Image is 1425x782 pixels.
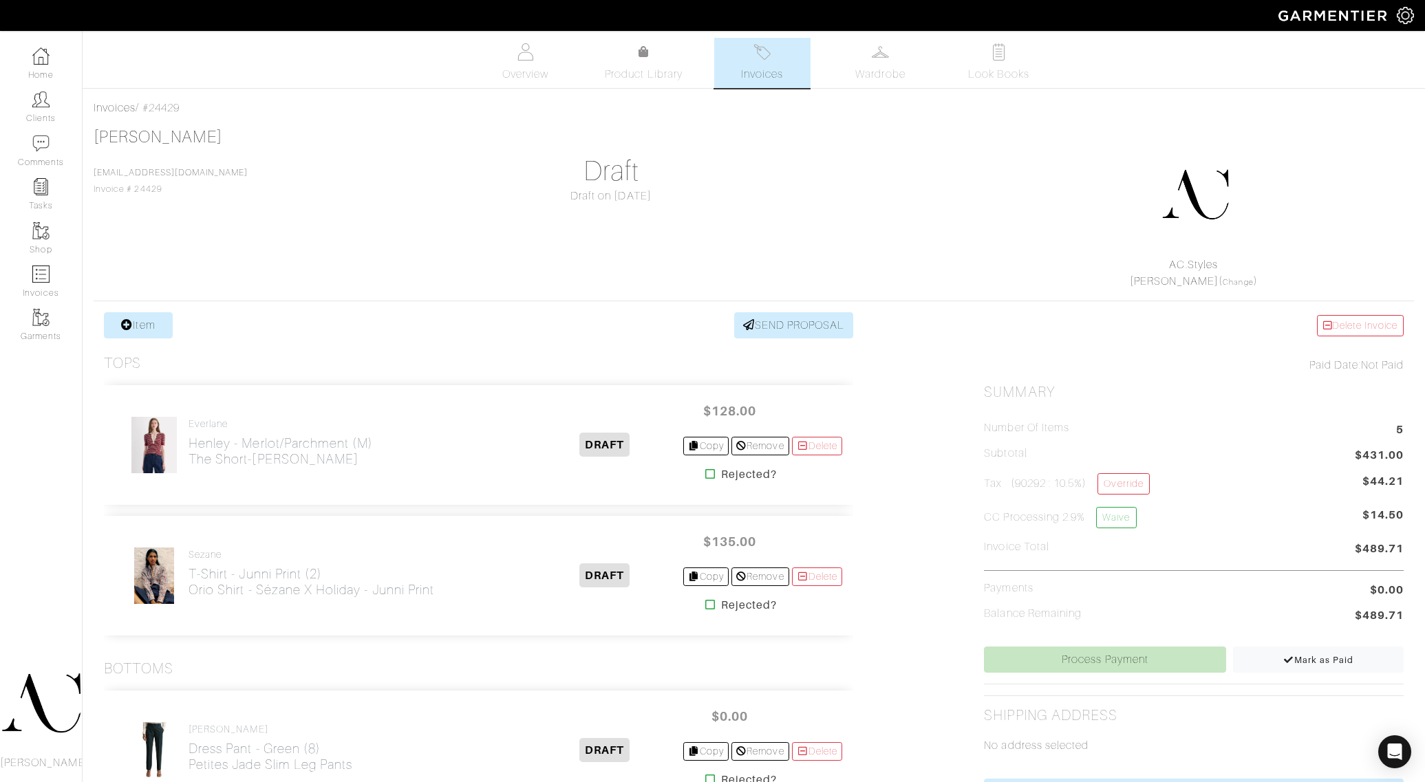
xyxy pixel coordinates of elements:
[32,91,50,108] img: clients-icon-6bae9207a08558b7cb47a8932f037763ab4055f8c8b6bfacd5dc20c3e0201464.png
[1096,507,1136,528] a: Waive
[721,597,777,613] strong: Rejected?
[792,437,843,455] a: Delete
[731,567,789,586] a: Remove
[1355,447,1404,466] span: $431.00
[721,466,777,483] strong: Rejected?
[989,257,1397,290] div: ( )
[984,607,1082,620] h5: Balance Remaining
[753,43,771,61] img: orders-27d20c2124de7fd6de4e0e44c1d41de31381a507db9b33961299e4e07d508b8c.svg
[792,567,843,586] a: Delete
[1396,422,1404,440] span: 5
[1283,655,1354,665] span: Mark as Paid
[189,549,434,598] a: Sezane T-Shirt - Junni Print (2)Orio Shirt - Sézane x Holiday - Junni Print
[1169,259,1217,271] a: AC.Styles
[984,422,1069,435] h5: Number of Items
[990,43,1007,61] img: todo-9ac3debb85659649dc8f770b8b6100bb5dab4b48dedcbae339e5042a72dfd3cc.svg
[94,102,136,114] a: Invoices
[502,66,548,83] span: Overview
[133,547,175,605] img: 3WihiFiqMDrbr5ZQYkKSMi2g
[94,100,1414,116] div: / #24429
[1161,160,1230,229] img: DupYt8CPKc6sZyAt3svX5Z74.png
[94,128,222,146] a: [PERSON_NAME]
[1397,7,1414,24] img: gear-icon-white-bd11855cb880d31180b6d7d6211b90ccbf57a29d726f0c71d8c61bd08dd39cc2.png
[1355,541,1404,559] span: $489.71
[189,435,373,467] h2: Henley - Merlot/Parchment (M) The Short-[PERSON_NAME]
[401,155,821,188] h1: Draft
[32,47,50,65] img: dashboard-icon-dbcd8f5a0b271acd01030246c82b418ddd0df26cd7fceb0bd07c9910d44c42f6.png
[1097,473,1149,495] a: Override
[189,566,434,598] h2: T-Shirt - Junni Print (2) Orio Shirt - Sézane x Holiday - Junni Print
[984,541,1049,554] h5: Invoice Total
[683,567,729,586] a: Copy
[94,168,248,177] a: [EMAIL_ADDRESS][DOMAIN_NAME]
[32,309,50,326] img: garments-icon-b7da505a4dc4fd61783c78ac3ca0ef83fa9d6f193b1c9dc38574b1d14d53ca28.png
[984,384,1404,401] h2: Summary
[32,222,50,239] img: garments-icon-b7da505a4dc4fd61783c78ac3ca0ef83fa9d6f193b1c9dc38574b1d14d53ca28.png
[984,582,1033,595] h5: Payments
[104,355,141,372] h3: Tops
[189,724,352,772] a: [PERSON_NAME] Dress Pant - Green (8)Petites Jade Slim Leg Pants
[478,38,574,88] a: Overview
[1362,473,1404,490] span: $44.21
[855,66,905,83] span: Wardrobe
[596,44,692,83] a: Product Library
[189,418,373,467] a: Everlane Henley - Merlot/Parchment (M)The Short-[PERSON_NAME]
[1370,582,1404,598] span: $0.00
[131,721,178,779] img: VRfKMDGsMkFPSCwbaQS2kLkB
[1272,3,1397,28] img: garmentier-logo-header-white-b43fb05a5012e4ada735d5af1a66efaba907eab6374d6393d1fbf88cb4ef424d.png
[731,742,789,761] a: Remove
[792,742,843,761] a: Delete
[579,738,630,762] span: DRAFT
[517,43,534,61] img: basicinfo-40fd8af6dae0f16599ec9e87c0ef1c0a1fdea2edbe929e3d69a839185d80c458.svg
[131,416,178,474] img: GMthr7s2eYSsYcYD9JdFjPsB
[984,447,1027,460] h5: Subtotal
[1317,315,1404,336] a: Delete Invoice
[189,549,434,561] h4: Sezane
[94,168,248,194] span: Invoice # 24429
[984,507,1136,528] h5: CC Processing 2.9%
[731,437,789,455] a: Remove
[1378,735,1411,768] div: Open Intercom Messenger
[984,707,1117,724] h2: Shipping Address
[872,43,889,61] img: wardrobe-487a4870c1b7c33e795ec22d11cfc2ed9d08956e64fb3008fe2437562e282088.svg
[689,527,771,556] span: $135.00
[1362,507,1404,534] span: $14.50
[104,312,173,338] a: Item
[714,38,811,88] a: Invoices
[689,396,771,426] span: $128.00
[1233,647,1404,673] a: Mark as Paid
[1309,359,1361,371] span: Paid Date:
[104,660,173,677] h3: Bottoms
[968,66,1029,83] span: Look Books
[189,418,373,430] h4: Everlane
[579,433,630,457] span: DRAFT
[1355,607,1404,626] span: $489.71
[683,437,729,455] a: Copy
[951,38,1047,88] a: Look Books
[1223,278,1253,286] a: Change
[984,647,1225,673] a: Process Payment
[32,265,50,283] img: orders-icon-0abe47150d42831381b5fb84f609e132dff9fe21cb692f30cb5eec754e2cba89.png
[741,66,783,83] span: Invoices
[32,135,50,152] img: comment-icon-a0a6a9ef722e966f86d9cbdc48e553b5cf19dbc54f86b18d962a5391bc8f6eb6.png
[189,741,352,772] h2: Dress Pant - Green (8) Petites Jade Slim Leg Pants
[189,724,352,735] h4: [PERSON_NAME]
[401,188,821,204] div: Draft on [DATE]
[833,38,929,88] a: Wardrobe
[1130,275,1219,287] a: [PERSON_NAME]
[605,66,683,83] span: Product Library
[32,178,50,195] img: reminder-icon-8004d30b9f0a5d33ae49ab947aed9ed385cf756f9e5892f1edd6e32f2345188e.png
[984,357,1404,373] div: Not Paid
[683,742,729,761] a: Copy
[984,473,1149,495] h5: Tax (90292 : 10.5%)
[689,702,771,731] span: $0.00
[734,312,854,338] a: SEND PROPOSAL
[579,563,630,587] span: DRAFT
[984,737,1404,754] p: No address selected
